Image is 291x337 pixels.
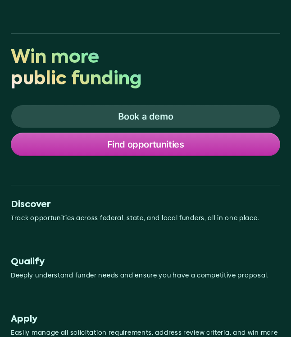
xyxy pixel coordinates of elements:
span: Win more [11,49,99,67]
p: Deeply understand funder needs and ensure you have a competitive proposal. [11,271,280,280]
p: Book a demo [118,111,173,122]
a: Book a demo [11,105,280,128]
p: Find opportunities [107,138,184,150]
p: Discover [11,199,280,210]
a: Find opportunities [11,133,280,156]
span: public funding [11,70,142,88]
p: Apply [11,314,280,325]
p: Qualify [11,257,280,268]
p: Track opportunities across federal, state, and local funders, all in one place. [11,214,280,223]
p: STREAMLINE [6,10,68,21]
